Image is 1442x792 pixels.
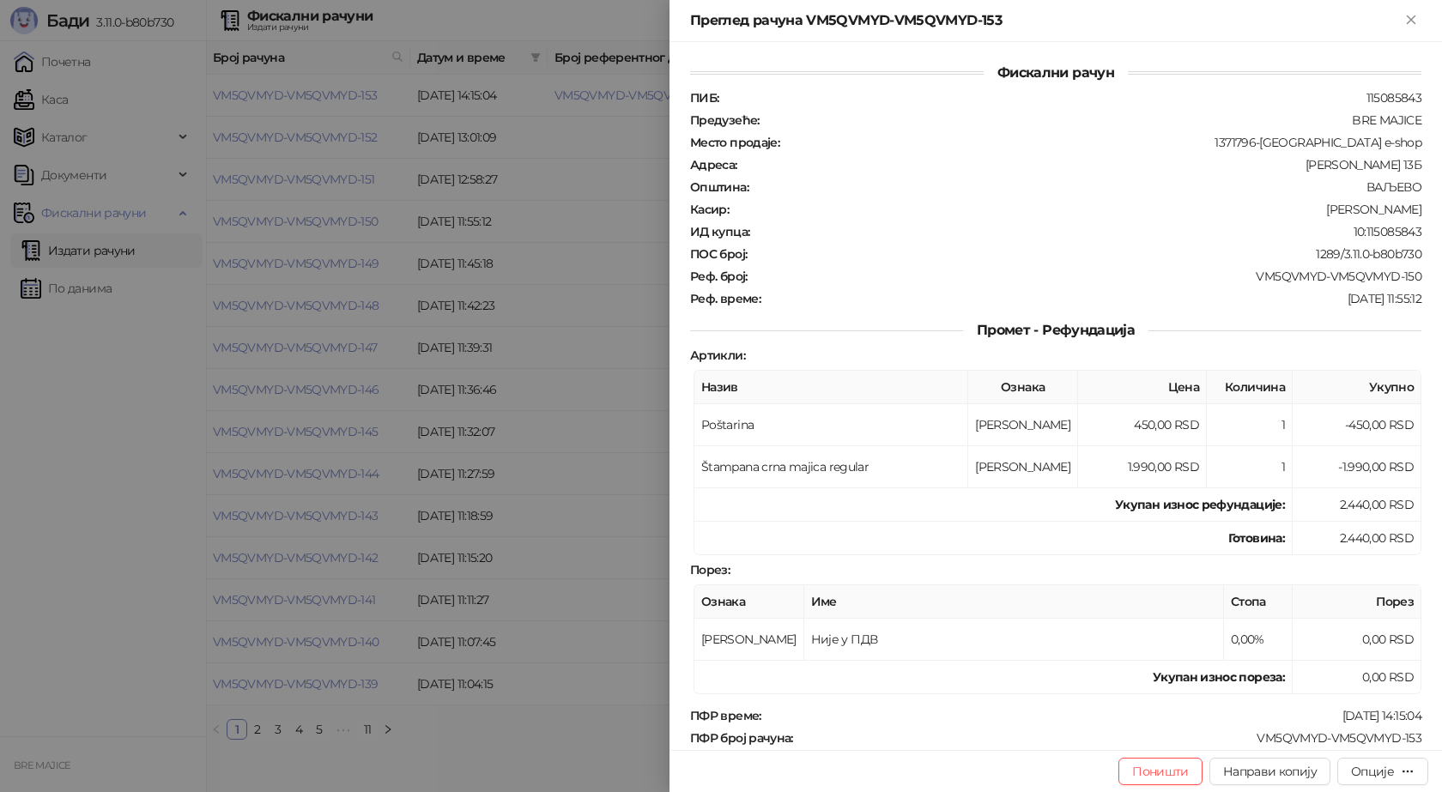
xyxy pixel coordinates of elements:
[1118,758,1203,785] button: Поништи
[1224,585,1293,619] th: Стопа
[690,269,748,284] strong: Реф. број :
[694,585,804,619] th: Ознака
[690,291,760,306] strong: Реф. време :
[751,224,1423,239] div: 10:115085843
[749,269,1423,284] div: VM5QVMYD-VM5QVMYD-150
[1115,497,1285,512] strong: Укупан износ рефундације :
[694,619,804,661] td: [PERSON_NAME]
[1078,404,1207,446] td: 450,00 RSD
[1293,619,1421,661] td: 0,00 RSD
[690,730,793,746] strong: ПФР број рачуна :
[690,202,729,217] strong: Касир :
[690,224,749,239] strong: ИД купца :
[694,446,968,488] td: Štampana crna majica regular
[1337,758,1428,785] button: Опције
[1207,446,1293,488] td: 1
[762,291,1423,306] div: [DATE] 11:55:12
[1078,371,1207,404] th: Цена
[720,90,1423,106] div: 115085843
[1351,764,1394,779] div: Опције
[1078,446,1207,488] td: 1.990,00 RSD
[1293,404,1421,446] td: -450,00 RSD
[761,112,1423,128] div: BRE MAJICE
[1293,661,1421,694] td: 0,00 RSD
[968,404,1078,446] td: [PERSON_NAME]
[1207,371,1293,404] th: Количина
[1224,619,1293,661] td: 0,00%
[1228,530,1285,546] strong: Готовина :
[694,371,968,404] th: Назив
[748,246,1423,262] div: 1289/3.11.0-b80b730
[739,157,1423,172] div: [PERSON_NAME] 13Б
[1293,371,1421,404] th: Укупно
[968,446,1078,488] td: [PERSON_NAME]
[690,10,1401,31] div: Преглед рачуна VM5QVMYD-VM5QVMYD-153
[690,246,747,262] strong: ПОС број :
[781,135,1423,150] div: 1371796-[GEOGRAPHIC_DATA] e-shop
[963,322,1148,338] span: Промет - Рефундација
[1293,585,1421,619] th: Порез
[1293,522,1421,555] td: 2.440,00 RSD
[690,157,737,172] strong: Адреса :
[730,202,1423,217] div: [PERSON_NAME]
[690,179,748,195] strong: Општина :
[690,562,730,577] strong: Порез :
[795,730,1423,746] div: VM5QVMYD-VM5QVMYD-153
[1207,404,1293,446] td: 1
[968,371,1078,404] th: Ознака
[1293,446,1421,488] td: -1.990,00 RSD
[1153,669,1285,685] strong: Укупан износ пореза:
[984,64,1128,81] span: Фискални рачун
[690,135,779,150] strong: Место продаје :
[763,708,1423,723] div: [DATE] 14:15:04
[690,708,761,723] strong: ПФР време :
[1401,10,1421,31] button: Close
[690,348,745,363] strong: Артикли :
[1223,764,1317,779] span: Направи копију
[804,619,1224,661] td: Није у ПДВ
[694,404,968,446] td: Poštarina
[1293,488,1421,522] td: 2.440,00 RSD
[690,90,718,106] strong: ПИБ :
[804,585,1224,619] th: Име
[750,179,1423,195] div: ВАЉЕВО
[690,112,760,128] strong: Предузеће :
[1209,758,1330,785] button: Направи копију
